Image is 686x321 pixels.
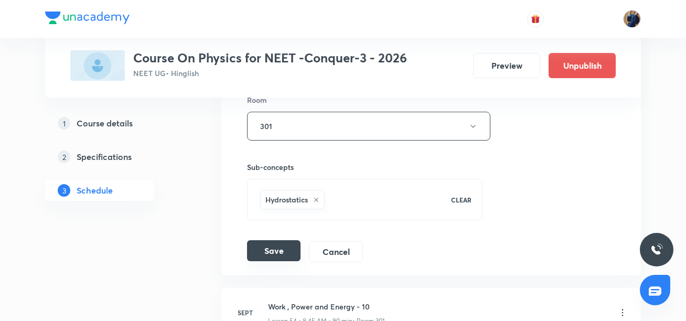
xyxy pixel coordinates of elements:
button: Cancel [309,241,363,262]
h5: Specifications [77,151,132,163]
a: 2Specifications [45,146,188,167]
button: Save [247,240,301,261]
p: NEET UG • Hinglish [133,68,407,79]
button: 301 [247,112,490,141]
img: avatar [531,14,540,24]
h6: Sub-concepts [247,162,483,173]
h5: Schedule [77,184,113,197]
h6: Work , Power and Energy - 10 [268,301,384,312]
button: Preview [473,53,540,78]
p: 3 [58,184,70,197]
h3: Course On Physics for NEET -Conquer-3 - 2026 [133,50,407,66]
h6: Room [247,94,267,105]
p: CLEAR [451,195,471,205]
img: ttu [650,243,663,256]
p: 2 [58,151,70,163]
a: 1Course details [45,113,188,134]
a: Company Logo [45,12,130,27]
img: Company Logo [45,12,130,24]
h5: Course details [77,117,133,130]
h6: Hydrostatics [265,194,308,205]
button: avatar [527,10,544,27]
h6: Sept [234,308,255,317]
p: 1 [58,117,70,130]
button: Unpublish [549,53,616,78]
img: 23CD7E7C-ABF3-40DC-8664-73186CA10039_plus.png [70,50,125,81]
img: Sudipto roy [623,10,641,28]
